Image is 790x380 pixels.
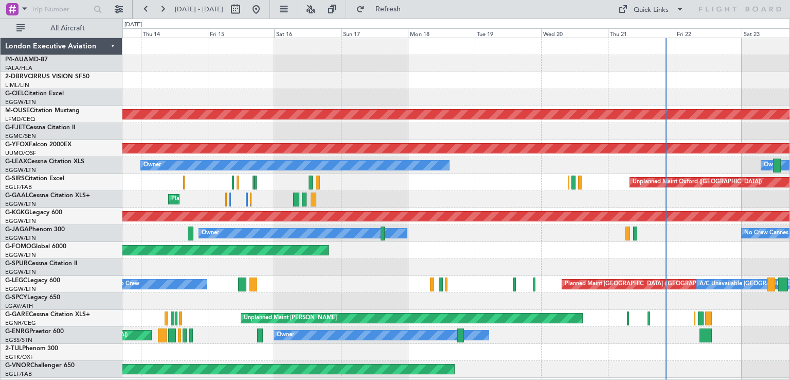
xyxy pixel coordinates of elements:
span: [DATE] - [DATE] [175,5,223,14]
span: All Aircraft [27,25,109,32]
a: G-GAALCessna Citation XLS+ [5,193,90,199]
button: All Aircraft [11,20,112,37]
div: [DATE] [124,21,142,29]
a: G-GARECessna Citation XLS+ [5,312,90,318]
a: EGGW/LTN [5,234,36,242]
span: P4-AUA [5,57,28,63]
a: EGLF/FAB [5,370,32,378]
a: EGLF/FAB [5,183,32,191]
span: G-JAGA [5,227,29,233]
div: Owner [143,158,161,173]
div: Owner [764,158,781,173]
a: EGGW/LTN [5,268,36,276]
a: LGAV/ATH [5,302,33,310]
button: Refresh [351,1,413,18]
a: EGSS/STN [5,336,32,344]
button: Quick Links [613,1,689,18]
div: Unplanned Maint Oxford ([GEOGRAPHIC_DATA]) [633,175,762,190]
a: G-KGKGLegacy 600 [5,210,62,216]
a: G-ENRGPraetor 600 [5,329,64,335]
a: FALA/HLA [5,64,32,72]
input: Trip Number [31,2,91,17]
a: G-LEGCLegacy 600 [5,278,60,284]
div: Sun 17 [341,28,408,38]
div: Mon 18 [408,28,475,38]
div: Owner [202,226,219,241]
a: EGMC/SEN [5,132,36,140]
span: G-SPCY [5,295,27,301]
span: 2-TIJL [5,346,22,352]
div: Sat 16 [274,28,341,38]
a: G-SIRSCitation Excel [5,176,64,182]
a: EGNR/CEG [5,319,36,327]
div: Owner [277,327,294,343]
a: LFMD/CEQ [5,115,35,123]
span: G-LEAX [5,159,27,165]
a: UUMO/OSF [5,149,36,157]
a: M-OUSECitation Mustang [5,108,80,114]
a: P4-AUAMD-87 [5,57,48,63]
span: G-CIEL [5,91,24,97]
a: 2-DBRVCIRRUS VISION SF50 [5,74,89,80]
div: Thu 14 [141,28,208,38]
a: G-FJETCessna Citation II [5,125,75,131]
a: EGTK/OXF [5,353,33,361]
div: Tue 19 [475,28,542,38]
a: G-FOMOGlobal 6000 [5,244,66,250]
span: G-FJET [5,125,26,131]
a: EGGW/LTN [5,217,36,225]
span: G-YFOX [5,142,29,148]
a: EGGW/LTN [5,285,36,293]
a: EGGW/LTN [5,200,36,208]
a: 2-TIJLPhenom 300 [5,346,58,352]
span: G-FOMO [5,244,31,250]
a: G-SPURCessna Citation II [5,261,77,267]
a: G-YFOXFalcon 2000EX [5,142,71,148]
a: G-SPCYLegacy 650 [5,295,60,301]
span: G-KGKG [5,210,29,216]
span: G-LEGC [5,278,27,284]
div: Unplanned Maint [PERSON_NAME] [244,310,337,326]
span: G-GARE [5,312,29,318]
a: G-JAGAPhenom 300 [5,227,65,233]
div: Fri 22 [675,28,742,38]
span: M-OUSE [5,108,30,114]
span: 2-DBRV [5,74,28,80]
a: EGGW/LTN [5,166,36,174]
div: Wed 20 [541,28,608,38]
div: No Crew [116,277,139,292]
div: Quick Links [634,5,669,15]
span: G-GAAL [5,193,29,199]
div: Fri 15 [208,28,275,38]
span: G-SPUR [5,261,28,267]
span: G-VNOR [5,362,30,369]
a: G-VNORChallenger 650 [5,362,75,369]
span: G-ENRG [5,329,29,335]
span: G-SIRS [5,176,25,182]
div: Thu 21 [608,28,675,38]
a: EGGW/LTN [5,98,36,106]
span: Refresh [367,6,410,13]
div: Planned Maint [GEOGRAPHIC_DATA] ([GEOGRAPHIC_DATA]) [565,277,727,292]
a: EGGW/LTN [5,251,36,259]
a: G-CIELCitation Excel [5,91,64,97]
a: G-LEAXCessna Citation XLS [5,159,84,165]
a: LIML/LIN [5,81,29,89]
div: Planned Maint [171,192,209,207]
